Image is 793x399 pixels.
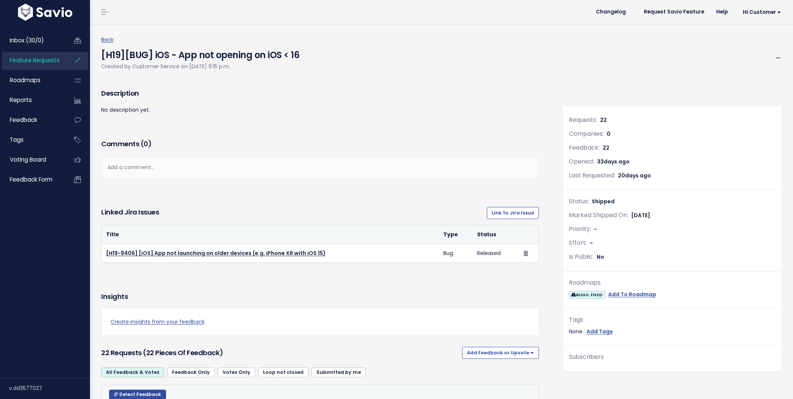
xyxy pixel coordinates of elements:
[101,36,114,43] a: Back
[487,207,539,219] a: Link to Jira Issue
[600,116,607,124] span: 22
[743,9,781,15] span: Hi Customer
[603,144,609,151] span: 22
[2,52,62,69] a: Feature Requests
[569,352,604,361] span: Subscribers
[569,252,594,261] span: Is Public:
[2,91,62,109] a: Reports
[569,143,600,152] span: Feedback:
[569,238,587,247] span: Effort:
[608,290,656,299] a: Add To Roadmap
[473,225,519,244] th: Status
[218,367,255,377] a: Votes Only
[101,291,128,302] h3: Insights
[10,36,44,44] span: Inbox (30/0)
[710,6,734,18] a: Help
[597,158,630,165] span: 33
[101,63,230,70] span: Created by Customer Service on [DATE] 9:15 p.m.
[106,249,326,257] a: [H19-9406] [iOS] App not launching on older devices (e.g. iPhone XR with iOS 15)
[9,378,90,398] div: v.dd3577027
[569,171,615,180] span: Last Requested:
[111,317,530,327] a: Create insights from your feedback
[10,76,40,84] span: Roadmaps
[2,151,62,168] a: Voting Board
[569,197,589,205] span: Status:
[596,9,626,15] span: Changelog
[311,367,366,377] a: Submitted by me
[10,96,32,104] span: Reports
[607,130,610,138] span: 0
[10,56,60,64] span: Feature Requests
[734,6,787,18] a: Hi Customer
[569,315,775,325] div: Tags
[569,290,605,299] a: BUGS: FIXED
[101,367,164,377] a: All Feedback & Votes
[101,88,539,99] h3: Description
[587,327,613,336] a: Add Tags
[625,172,651,179] span: days ago
[631,211,650,219] span: [DATE]
[101,45,299,62] h4: [H19][BUG] iOS - App not opening on iOS < 16
[569,157,594,166] span: Opened:
[101,105,539,115] p: No description yet.
[597,253,604,261] span: No
[144,139,148,148] span: 0
[569,225,591,233] span: Priority:
[258,367,308,377] a: Loop not closed
[102,225,439,244] th: Title
[2,111,62,129] a: Feedback
[101,139,539,149] h3: Comments ( )
[569,291,605,299] span: BUGS: FIXED
[101,207,159,219] h3: Linked Jira issues
[10,136,24,144] span: Tags
[119,391,161,397] span: Select Feedback
[592,198,615,205] span: Shipped
[2,32,62,49] a: Inbox (30/0)
[604,158,630,165] span: days ago
[462,347,539,359] button: Add Feedback or Upvote
[2,72,62,89] a: Roadmaps
[594,225,597,233] span: -
[638,6,710,18] a: Request Savio Feature
[569,129,604,138] span: Companies:
[167,367,215,377] a: Feedback Only
[569,115,597,124] span: Requests:
[2,131,62,148] a: Tags
[473,244,519,263] td: Released
[569,277,775,288] div: Roadmaps
[101,348,459,358] h3: 22 Requests (22 pieces of Feedback)
[590,239,593,247] span: -
[439,244,473,263] td: Bug
[16,4,74,21] img: logo-white.9d6f32f41409.svg
[10,156,46,163] span: Voting Board
[569,327,775,336] div: None.
[10,116,37,124] span: Feedback
[569,211,628,219] span: Marked Shipped On:
[618,172,651,179] span: 20
[10,175,52,183] span: Feedback form
[2,171,62,188] a: Feedback form
[439,225,473,244] th: Type
[101,156,539,178] div: Add a comment...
